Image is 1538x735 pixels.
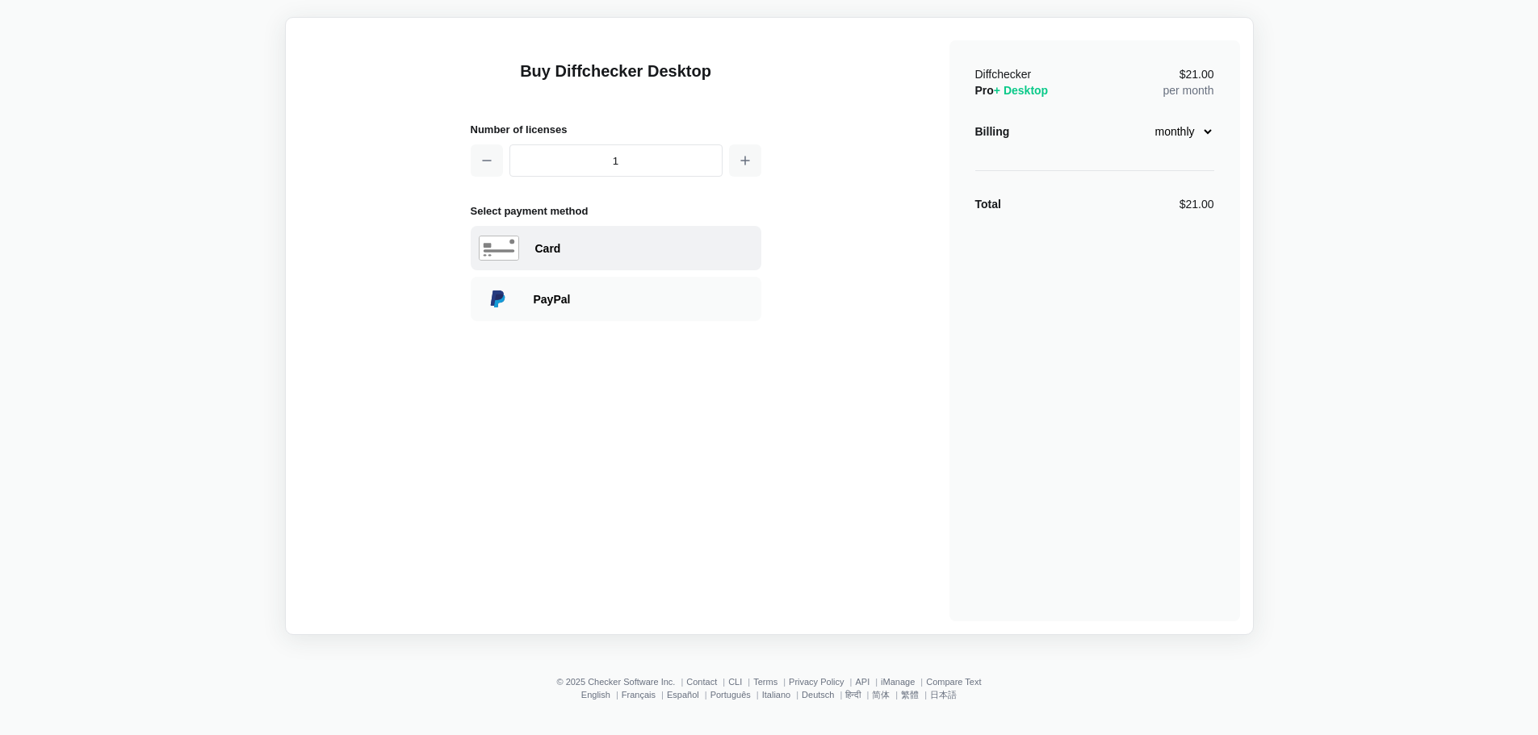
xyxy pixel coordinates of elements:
span: Pro [975,84,1049,97]
a: Italiano [762,690,790,700]
span: $21.00 [1180,69,1214,80]
a: Terms [753,677,777,687]
div: Paying with Card [535,240,753,257]
h2: Number of licenses [471,121,761,138]
div: Paying with PayPal [471,277,761,321]
li: © 2025 Checker Software Inc. [556,677,686,687]
span: + Desktop [994,84,1048,97]
a: API [855,677,870,687]
div: $21.00 [1180,196,1214,212]
a: 日本語 [930,690,957,700]
div: per month [1163,66,1213,98]
a: Français [622,690,656,700]
a: Español [667,690,699,700]
a: 繁體 [901,690,919,700]
h1: Buy Diffchecker Desktop [471,60,761,102]
div: Paying with PayPal [534,291,753,307]
h2: Select payment method [471,203,761,219]
a: 简体 [872,690,890,700]
a: Privacy Policy [789,677,844,687]
strong: Total [975,198,1001,211]
a: English [581,690,610,700]
div: Billing [975,123,1010,140]
a: Português [710,690,751,700]
span: Diffchecker [975,68,1032,81]
a: हिन्दी [845,690,861,700]
a: Contact [686,677,717,687]
input: 1 [509,144,723,177]
div: Paying with Card [471,226,761,270]
a: iManage [881,677,915,687]
a: Compare Text [926,677,981,687]
a: Deutsch [802,690,834,700]
a: CLI [728,677,742,687]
